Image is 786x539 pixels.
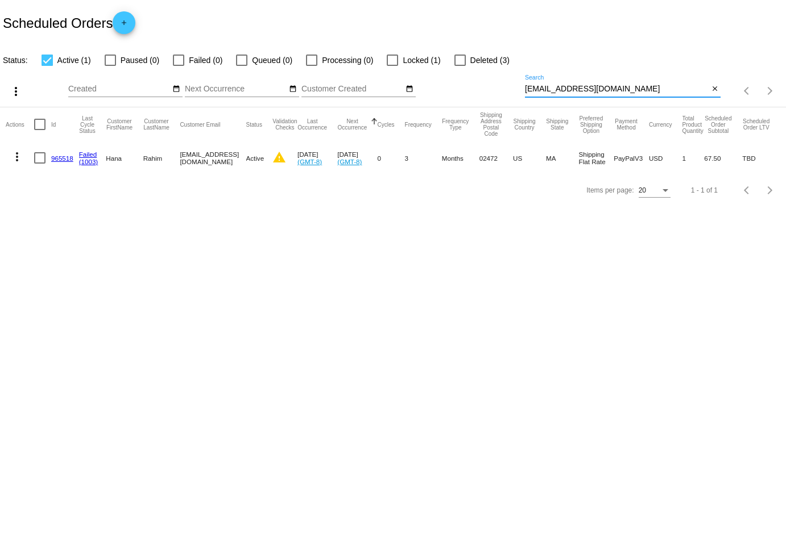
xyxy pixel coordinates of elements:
a: Failed [79,151,97,158]
span: Failed (0) [189,53,222,67]
span: Queued (0) [252,53,292,67]
button: Change sorting for CustomerEmail [180,121,220,128]
button: Previous page [736,179,759,202]
button: Change sorting for PaymentMethod.Type [614,118,639,131]
button: Previous page [736,80,759,102]
mat-cell: TBD [742,141,780,174]
div: 1 - 1 of 1 [691,186,718,194]
span: Deleted (3) [470,53,510,67]
button: Change sorting for Id [51,121,56,128]
span: Active [246,154,264,162]
button: Change sorting for CustomerFirstName [106,118,133,131]
button: Change sorting for ShippingPostcode [479,112,503,137]
a: (GMT-8) [337,158,362,165]
button: Change sorting for PreferredShippingOption [579,115,604,134]
mat-cell: [DATE] [337,141,377,174]
button: Change sorting for Status [246,121,262,128]
button: Clear [709,83,721,95]
button: Change sorting for Subtotal [704,115,732,134]
mat-header-cell: Total Product Quantity [682,107,705,141]
mat-cell: 0 [378,141,405,174]
mat-cell: PayPalV3 [614,141,649,174]
mat-icon: date_range [172,85,180,94]
mat-cell: 1 [682,141,705,174]
button: Next page [759,179,781,202]
input: Next Occurrence [185,85,287,94]
mat-cell: Hana [106,141,143,174]
span: 20 [639,186,646,194]
span: Locked (1) [403,53,440,67]
button: Change sorting for CustomerLastName [143,118,170,131]
button: Change sorting for Frequency [405,121,432,128]
mat-cell: 02472 [479,141,513,174]
mat-cell: Rahim [143,141,180,174]
mat-icon: close [711,85,719,94]
mat-header-cell: Actions [6,107,34,141]
input: Created [68,85,171,94]
mat-icon: add [117,19,131,32]
button: Change sorting for LifetimeValue [742,118,770,131]
a: (GMT-8) [297,158,322,165]
h2: Scheduled Orders [3,11,135,34]
mat-icon: date_range [289,85,297,94]
mat-cell: [EMAIL_ADDRESS][DOMAIN_NAME] [180,141,246,174]
a: 965518 [51,154,73,162]
mat-cell: 67.50 [704,141,742,174]
mat-cell: MA [546,141,579,174]
mat-cell: Months [442,141,479,174]
button: Change sorting for NextOccurrenceUtc [337,118,367,131]
button: Change sorting for ShippingState [546,118,569,131]
button: Change sorting for Cycles [378,121,395,128]
button: Change sorting for CurrencyIso [649,121,672,128]
mat-icon: more_vert [9,85,23,98]
mat-header-cell: Validation Checks [272,107,297,141]
input: Customer Created [301,85,404,94]
mat-icon: date_range [406,85,413,94]
div: Items per page: [586,186,634,194]
a: (1003) [79,158,98,165]
mat-cell: US [513,141,546,174]
button: Next page [759,80,781,102]
span: Status: [3,56,28,65]
input: Search [525,85,709,94]
button: Change sorting for LastOccurrenceUtc [297,118,327,131]
button: Change sorting for FrequencyType [442,118,469,131]
span: Processing (0) [322,53,373,67]
button: Change sorting for LastProcessingCycleId [79,115,96,134]
mat-icon: more_vert [10,150,24,164]
mat-cell: USD [649,141,682,174]
mat-cell: Shipping Flat Rate [579,141,614,174]
mat-cell: [DATE] [297,141,337,174]
mat-icon: warning [272,151,286,164]
button: Change sorting for ShippingCountry [513,118,536,131]
span: Paused (0) [121,53,159,67]
span: Active (1) [57,53,91,67]
mat-select: Items per page: [639,187,671,195]
mat-cell: 3 [405,141,442,174]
